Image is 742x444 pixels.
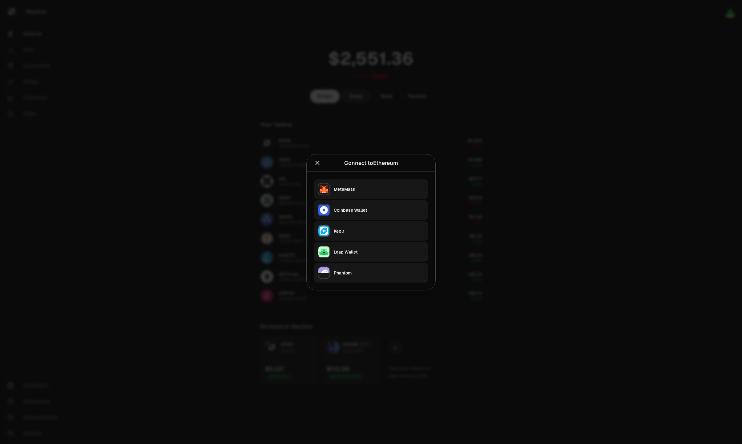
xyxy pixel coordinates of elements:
div: Coinbase Wallet [334,207,424,213]
div: Leap Wallet [334,249,424,255]
img: MetaMask [318,183,329,194]
button: MetaMaskMetaMask [314,179,428,199]
img: Phantom [318,267,329,278]
div: MetaMask [334,186,424,192]
img: Keplr [318,225,329,236]
button: Coinbase WalletCoinbase Wallet [314,200,428,220]
div: Phantom [334,270,424,276]
button: PhantomPhantom [314,263,428,282]
img: Coinbase Wallet [318,204,329,215]
div: Keplr [334,228,424,234]
button: Close [314,158,321,167]
button: KeplrKeplr [314,221,428,241]
div: Connect to Ethereum [344,158,398,167]
button: Leap WalletLeap Wallet [314,242,428,262]
img: Leap Wallet [318,246,329,257]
